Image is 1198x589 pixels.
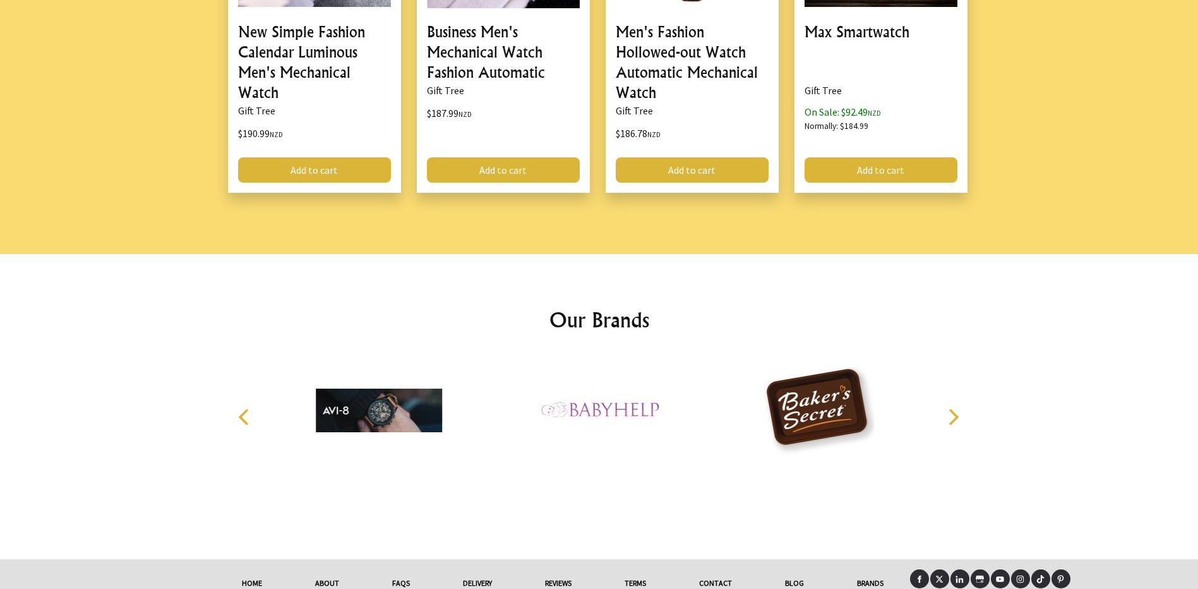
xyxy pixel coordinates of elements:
[939,403,967,431] button: Next
[1031,569,1050,588] a: Tiktok
[991,569,1010,588] a: Youtube
[1011,569,1030,588] a: Instagram
[232,403,260,431] button: Previous
[805,157,957,183] a: Add to cart
[316,363,442,458] img: AVI-8
[616,157,769,183] a: Add to cart
[950,569,969,588] a: LinkedIn
[427,157,580,183] a: Add to cart
[238,157,391,183] a: Add to cart
[910,569,929,588] a: Facebook
[1051,569,1070,588] a: Pinterest
[225,305,973,335] h2: Our Brands
[756,363,882,458] img: Baker's Secret
[930,569,949,588] a: X (Twitter)
[536,363,662,458] img: Baby Help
